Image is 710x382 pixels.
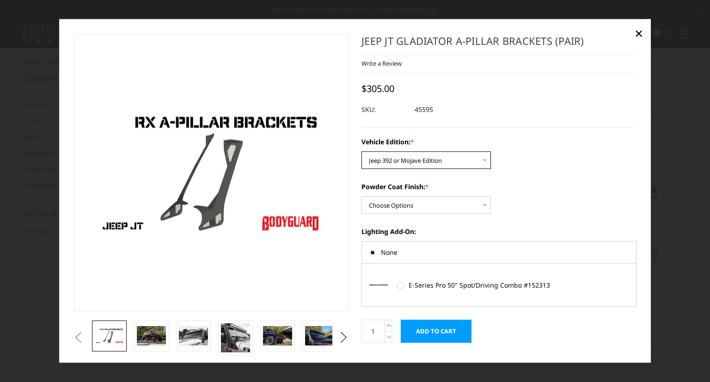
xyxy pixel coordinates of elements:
[361,137,637,147] label: Vehicle Edition:
[361,60,402,68] a: Write a Review
[361,227,637,237] label: Lighting Add-On:
[415,102,433,118] dd: 45595
[361,34,637,55] h1: Jeep JT Gladiator A-Pillar Brackets (pair)
[263,326,292,345] img: Jeep JT Gladiator A-Pillar Brackets (pair)
[95,328,124,344] img: Jeep JT Gladiator A-Pillar Brackets (pair)
[74,34,349,311] a: Jeep JT Gladiator A-Pillar Brackets (pair)
[361,102,408,118] dt: SKU:
[361,83,394,95] span: $305.00
[221,323,250,352] img: Jeep JT Gladiator A-Pillar Brackets (pair)
[401,320,471,343] input: Add to Cart
[305,326,334,345] img: Jeep JT Gladiator A-Pillar Brackets (pair)
[635,23,643,43] span: ×
[369,248,629,258] label: None
[137,326,166,345] img: Jeep JT Gladiator A-Pillar Brackets (pair)
[72,331,86,345] button: Previous
[179,326,208,345] img: Jeep JT Gladiator A-Pillar Brackets (pair)
[631,26,646,41] a: Close
[337,331,351,345] button: Next
[361,182,637,192] label: Powder Coat Finish:
[664,338,710,382] iframe: Chat Widget
[397,280,583,290] label: E-Series Pro 50" Spot/Driving Combo #152313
